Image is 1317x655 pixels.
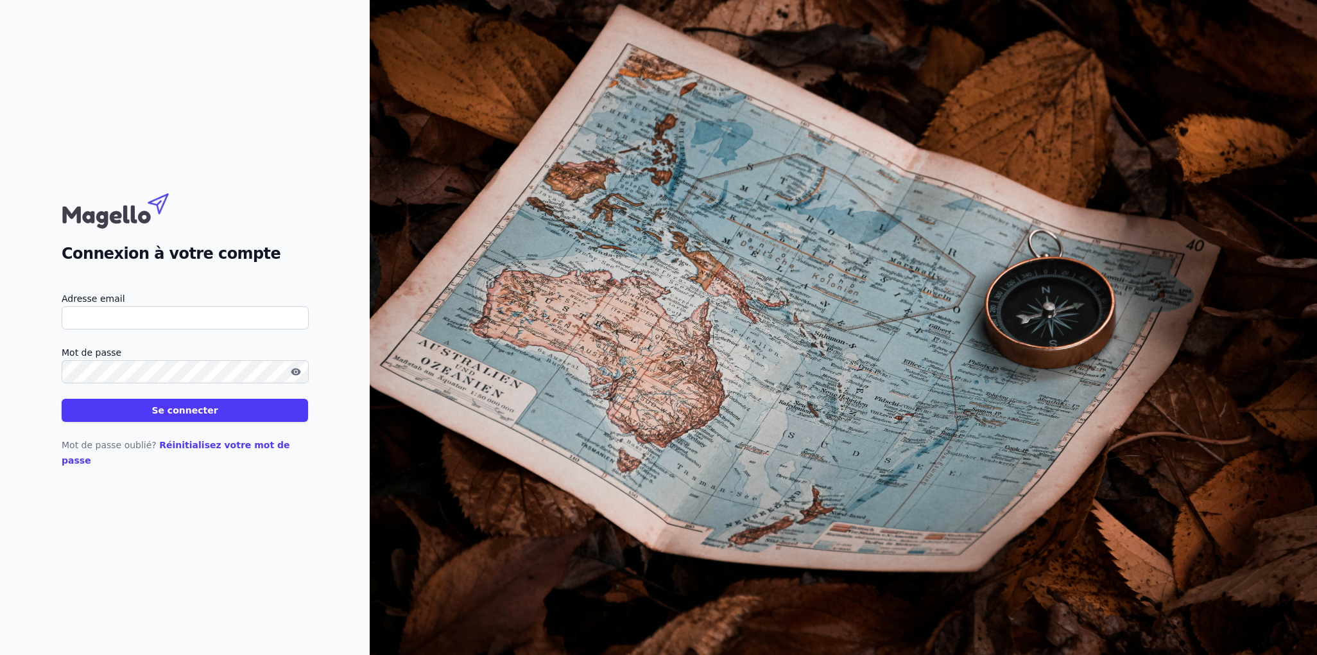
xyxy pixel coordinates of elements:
p: Mot de passe oublié? [62,437,308,468]
label: Mot de passe [62,345,308,360]
button: Se connecter [62,399,308,422]
label: Adresse email [62,291,308,306]
img: Magello [62,187,196,232]
h2: Connexion à votre compte [62,242,308,265]
a: Réinitialisez votre mot de passe [62,440,290,466]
